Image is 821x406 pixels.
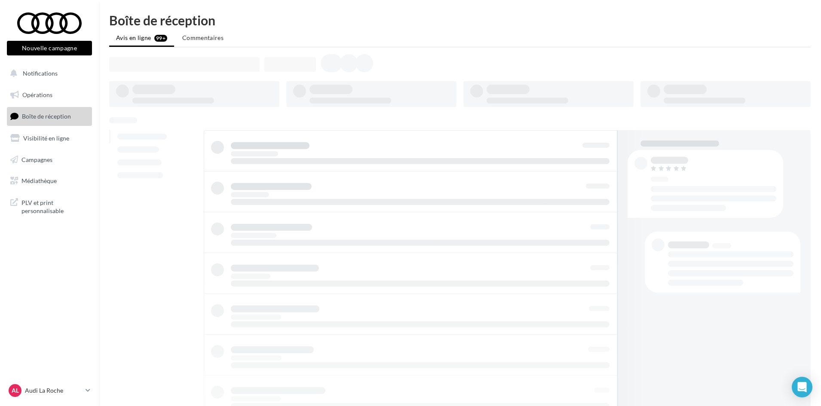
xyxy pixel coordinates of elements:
[12,386,19,395] span: AL
[5,193,94,219] a: PLV et print personnalisable
[109,14,811,27] div: Boîte de réception
[25,386,82,395] p: Audi La Roche
[23,70,58,77] span: Notifications
[5,64,90,82] button: Notifications
[182,34,224,41] span: Commentaires
[22,91,52,98] span: Opérations
[7,41,92,55] button: Nouvelle campagne
[5,86,94,104] a: Opérations
[7,382,92,399] a: AL Audi La Roche
[5,129,94,147] a: Visibilité en ligne
[5,172,94,190] a: Médiathèque
[5,151,94,169] a: Campagnes
[22,113,71,120] span: Boîte de réception
[21,156,52,163] span: Campagnes
[792,377,812,397] div: Open Intercom Messenger
[21,177,57,184] span: Médiathèque
[21,197,89,215] span: PLV et print personnalisable
[5,107,94,125] a: Boîte de réception
[23,134,69,142] span: Visibilité en ligne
